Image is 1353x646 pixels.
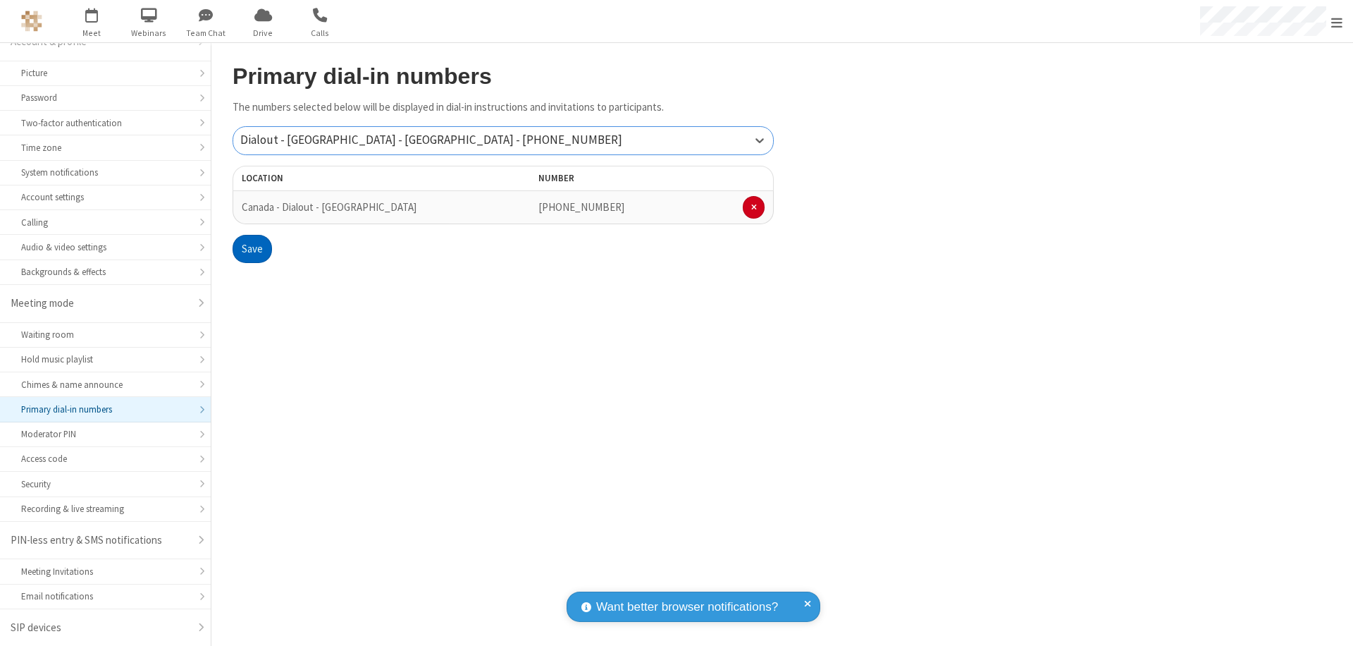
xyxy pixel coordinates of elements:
p: The numbers selected below will be displayed in dial-in instructions and invitations to participa... [233,99,774,116]
div: System notifications [21,166,190,179]
div: Security [21,477,190,491]
div: Picture [21,66,190,80]
div: Chimes & name announce [21,378,190,391]
div: Audio & video settings [21,240,190,254]
div: Calling [21,216,190,229]
div: SIP devices [11,620,190,636]
div: Meeting Invitations [21,565,190,578]
div: Recording & live streaming [21,502,190,516]
div: Account settings [21,190,190,204]
td: Canada - Dialout - [GEOGRAPHIC_DATA] [233,191,449,224]
span: [PHONE_NUMBER] [538,200,624,214]
div: Backgrounds & effects [21,265,190,279]
img: QA Selenium DO NOT DELETE OR CHANGE [21,11,42,32]
span: Meet [66,27,118,39]
div: Access code [21,452,190,465]
button: Save [233,235,272,263]
div: Time zone [21,141,190,154]
div: Moderator PIN [21,427,190,441]
div: Hold music playlist [21,353,190,366]
span: Team Chat [180,27,233,39]
span: Webinars [123,27,175,39]
span: Want better browser notifications? [596,598,778,616]
h2: Primary dial-in numbers [233,64,774,89]
div: Primary dial-in numbers [21,403,190,416]
span: Calls [294,27,347,39]
div: PIN-less entry & SMS notifications [11,532,190,549]
div: Waiting room [21,328,190,341]
th: Number [530,166,774,191]
div: Meeting mode [11,295,190,312]
div: Password [21,91,190,104]
th: Location [233,166,449,191]
div: Email notifications [21,590,190,603]
span: Drive [237,27,290,39]
div: Two-factor authentication [21,116,190,130]
span: Dialout - [GEOGRAPHIC_DATA] - [GEOGRAPHIC_DATA] - [PHONE_NUMBER] [240,132,622,147]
